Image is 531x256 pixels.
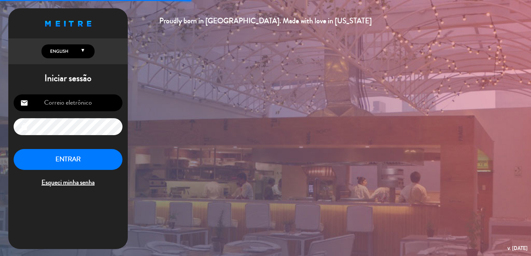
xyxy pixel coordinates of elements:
[14,177,122,188] span: Esqueci minha senha
[507,244,528,253] div: v. [DATE]
[48,48,68,55] span: English
[20,99,28,107] i: email
[20,123,28,131] i: lock
[14,94,122,111] input: Correio eletrônico
[14,149,122,170] button: ENTRAR
[8,73,128,84] h1: Iniciar sessão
